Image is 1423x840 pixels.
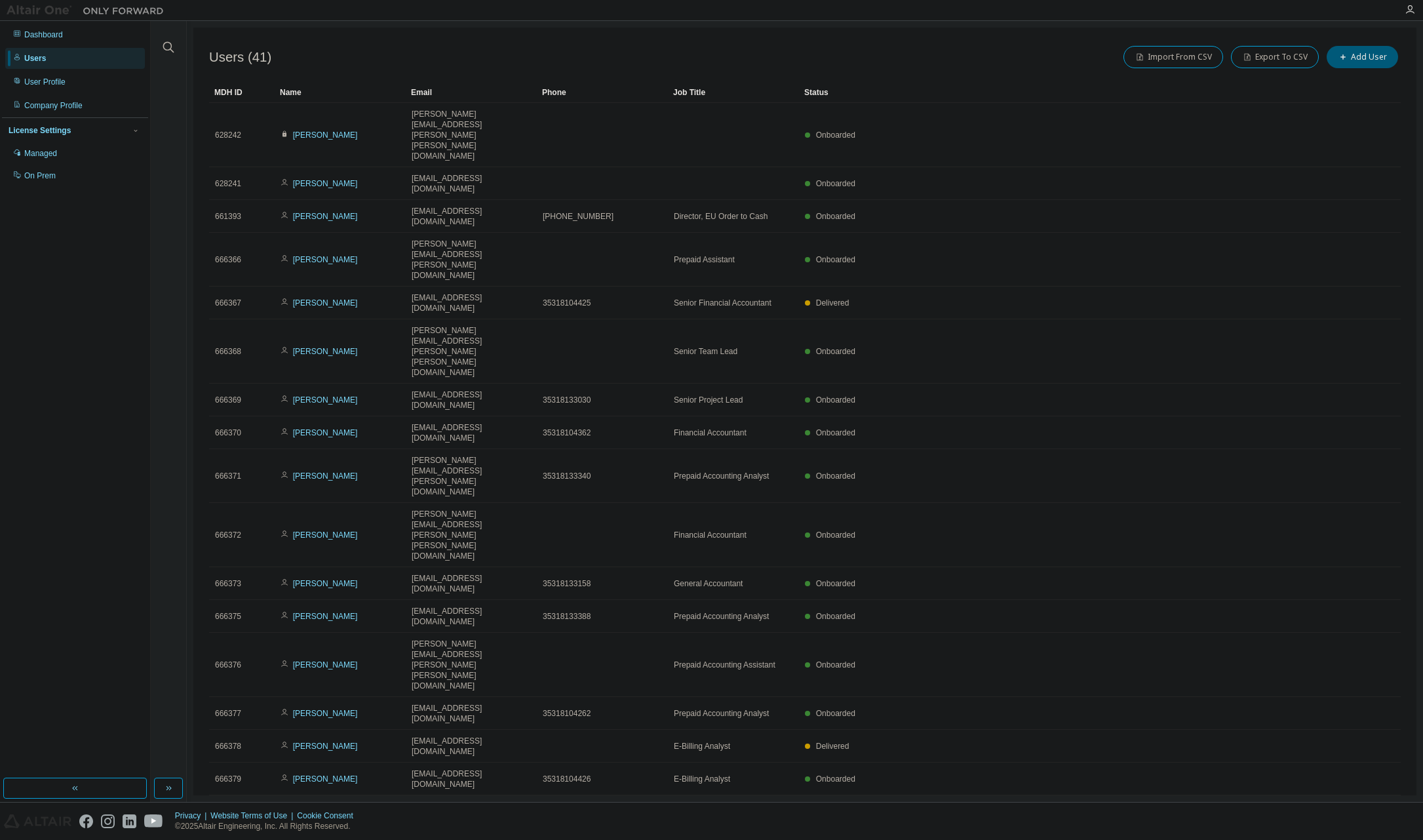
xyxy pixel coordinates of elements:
span: Delivered [816,742,849,751]
span: Onboarded [816,428,855,437]
span: E-Billing Analyst [674,774,730,784]
img: instagram.svg [101,814,115,828]
span: 35318133158 [543,578,591,589]
span: Onboarded [816,395,855,405]
span: Prepaid Accounting Analyst [674,471,769,481]
span: E-Billing Analyst [674,741,730,751]
span: [EMAIL_ADDRESS][DOMAIN_NAME] [412,573,531,594]
span: Senior Financial Accountant [674,298,771,308]
a: [PERSON_NAME] [293,428,358,437]
a: [PERSON_NAME] [293,774,358,784]
span: [EMAIL_ADDRESS][DOMAIN_NAME] [412,606,531,627]
div: License Settings [9,125,71,136]
div: Cookie Consent [297,810,361,821]
span: 35318104426 [543,774,591,784]
span: Onboarded [816,709,855,718]
span: 35318133030 [543,395,591,405]
span: Senior Team Lead [674,346,737,357]
span: 666372 [215,530,241,540]
span: Users (41) [209,50,271,65]
span: Prepaid Accounting Analyst [674,708,769,719]
span: 666368 [215,346,241,357]
span: 628242 [215,130,241,140]
a: [PERSON_NAME] [293,395,358,405]
span: [EMAIL_ADDRESS][DOMAIN_NAME] [412,292,531,313]
button: Import From CSV [1123,46,1223,68]
span: Onboarded [816,471,855,481]
span: [PERSON_NAME][EMAIL_ADDRESS][PERSON_NAME][DOMAIN_NAME] [412,455,531,497]
p: © 2025 Altair Engineering, Inc. All Rights Reserved. [175,821,361,832]
span: 35318104262 [543,708,591,719]
div: Managed [24,148,57,159]
img: altair_logo.svg [4,814,71,828]
div: User Profile [24,77,66,87]
a: [PERSON_NAME] [293,471,358,481]
span: 666366 [215,254,241,265]
div: Status [804,82,1326,103]
span: 35318104425 [543,298,591,308]
img: facebook.svg [79,814,93,828]
a: [PERSON_NAME] [293,298,358,308]
img: Altair One [7,4,170,17]
div: Website Terms of Use [210,810,297,821]
span: [EMAIL_ADDRESS][DOMAIN_NAME] [412,769,531,790]
div: Dashboard [24,30,63,40]
span: [PERSON_NAME][EMAIL_ADDRESS][PERSON_NAME][DOMAIN_NAME] [412,239,531,281]
span: 666370 [215,428,241,438]
a: [PERSON_NAME] [293,530,358,540]
span: Prepaid Accounting Assistant [674,660,775,670]
span: 628241 [215,178,241,189]
div: Job Title [673,82,794,103]
div: Name [280,82,400,103]
span: Financial Accountant [674,530,747,540]
span: Onboarded [816,347,855,356]
span: 666367 [215,298,241,308]
a: [PERSON_NAME] [293,709,358,718]
span: [EMAIL_ADDRESS][DOMAIN_NAME] [412,703,531,724]
span: Onboarded [816,179,855,188]
span: Senior Project Lead [674,395,743,405]
a: [PERSON_NAME] [293,212,358,221]
span: 666375 [215,611,241,622]
span: General Accountant [674,578,743,589]
span: [EMAIL_ADDRESS][DOMAIN_NAME] [412,422,531,443]
div: MDH ID [214,82,269,103]
span: Onboarded [816,130,855,140]
div: Privacy [175,810,210,821]
span: 35318133388 [543,611,591,622]
div: On Prem [24,170,56,181]
span: Onboarded [816,212,855,221]
a: [PERSON_NAME] [293,130,358,140]
span: [PERSON_NAME][EMAIL_ADDRESS][PERSON_NAME][PERSON_NAME][DOMAIN_NAME] [412,639,531,691]
span: Financial Accountant [674,428,747,438]
a: [PERSON_NAME] [293,347,358,356]
a: [PERSON_NAME] [293,742,358,751]
span: 666369 [215,395,241,405]
span: 666371 [215,471,241,481]
span: Onboarded [816,579,855,588]
span: Director, EU Order to Cash [674,211,768,222]
span: Delivered [816,298,849,308]
span: [EMAIL_ADDRESS][DOMAIN_NAME] [412,390,531,410]
span: [EMAIL_ADDRESS][DOMAIN_NAME] [412,173,531,194]
span: 666376 [215,660,241,670]
div: Company Profile [24,100,83,111]
span: 666379 [215,774,241,784]
span: Onboarded [816,530,855,540]
span: [EMAIL_ADDRESS][DOMAIN_NAME] [412,206,531,227]
span: 666377 [215,708,241,719]
span: Onboarded [816,660,855,670]
span: Onboarded [816,774,855,784]
img: youtube.svg [144,814,163,828]
a: [PERSON_NAME] [293,255,358,264]
span: Onboarded [816,255,855,264]
span: Onboarded [816,612,855,621]
span: [PHONE_NUMBER] [543,211,614,222]
img: linkedin.svg [123,814,136,828]
span: [PERSON_NAME][EMAIL_ADDRESS][PERSON_NAME][PERSON_NAME][DOMAIN_NAME] [412,325,531,378]
div: Phone [542,82,663,103]
span: Prepaid Assistant [674,254,735,265]
span: 35318133340 [543,471,591,481]
button: Export To CSV [1231,46,1319,68]
span: 666378 [215,741,241,751]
